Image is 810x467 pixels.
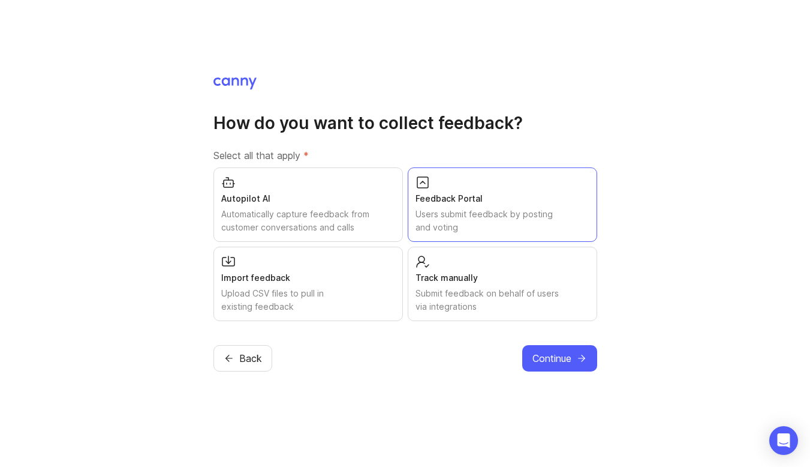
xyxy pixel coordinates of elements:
[415,192,589,205] div: Feedback Portal
[408,247,597,321] button: Track manuallySubmit feedback on behalf of users via integrations
[221,287,395,313] div: Upload CSV files to pull in existing feedback
[239,351,262,366] span: Back
[221,208,395,234] div: Automatically capture feedback from customer conversations and calls
[408,167,597,242] button: Feedback PortalUsers submit feedback by posting and voting
[213,148,597,163] label: Select all that apply
[415,208,589,234] div: Users submit feedback by posting and voting
[415,271,589,285] div: Track manually
[769,426,798,455] div: Open Intercom Messenger
[415,287,589,313] div: Submit feedback on behalf of users via integrations
[522,345,597,372] button: Continue
[213,247,403,321] button: Import feedbackUpload CSV files to pull in existing feedback
[213,167,403,242] button: Autopilot AIAutomatically capture feedback from customer conversations and calls
[213,112,597,134] h1: How do you want to collect feedback?
[221,271,395,285] div: Import feedback
[213,345,272,372] button: Back
[221,192,395,205] div: Autopilot AI
[213,77,257,89] img: Canny Home
[532,351,571,366] span: Continue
